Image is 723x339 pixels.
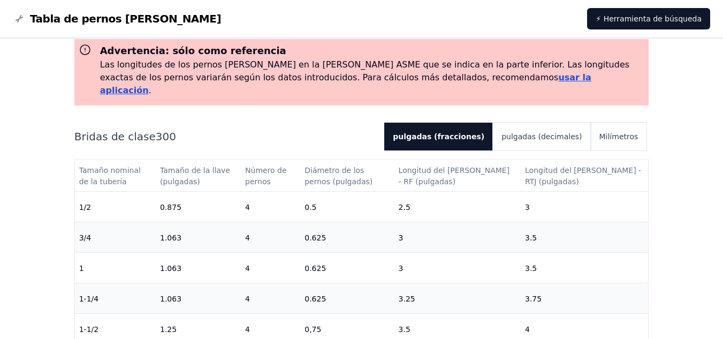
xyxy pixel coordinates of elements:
[241,160,300,192] th: Número de pernos
[100,59,629,82] font: Las longitudes de los pernos [PERSON_NAME] en la [PERSON_NAME] ASME que se indica en la parte inf...
[79,166,143,186] font: Tamaño nominal de la tubería
[399,264,404,273] font: 3
[79,203,92,212] font: 1/2
[399,295,415,303] font: 3.25
[13,11,221,26] a: Gráfico de logotipos de pernos de bridaTabla de pernos [PERSON_NAME]
[599,132,638,141] font: Milímetros
[74,130,156,143] font: Bridas de clase
[30,12,221,25] font: Tabla de pernos [PERSON_NAME]
[394,160,521,192] th: Longitud del perno - RF (pulgadas)
[13,12,26,25] img: Gráfico de logotipos de pernos de brida
[300,160,394,192] th: Diámetro de los pernos (pulgadas)
[305,325,321,334] font: 0,75
[384,123,493,150] button: pulgadas (fracciones)
[160,233,181,242] font: 1.063
[399,233,404,242] font: 3
[525,166,644,186] font: Longitud del [PERSON_NAME] - RTJ (pulgadas)
[79,295,99,303] font: 1-1/4
[245,295,250,303] font: 4
[393,132,484,141] font: pulgadas (fracciones)
[160,203,181,212] font: 0.875
[305,166,372,186] font: Diámetro de los pernos (pulgadas)
[399,203,410,212] font: 2.5
[525,233,537,242] font: 3.5
[160,295,181,303] font: 1.063
[596,14,702,23] font: ⚡ Herramienta de búsqueda
[79,325,99,334] font: 1-1/2
[525,203,530,212] font: 3
[525,295,542,303] font: 3.75
[399,325,410,334] font: 3.5
[245,264,250,273] font: 4
[245,203,250,212] font: 4
[156,130,176,143] font: 300
[160,166,233,186] font: Tamaño de la llave (pulgadas)
[156,160,241,192] th: Tamaño de la llave (pulgadas)
[245,233,250,242] font: 4
[521,160,648,192] th: Longitud del perno - RTJ (pulgadas)
[305,203,316,212] font: 0.5
[501,132,582,141] font: pulgadas (decimales)
[493,123,590,150] button: pulgadas (decimales)
[399,166,512,186] font: Longitud del [PERSON_NAME] - RF (pulgadas)
[305,233,326,242] font: 0.625
[525,264,537,273] font: 3.5
[245,166,289,186] font: Número de pernos
[245,325,250,334] font: 4
[525,325,530,334] font: 4
[305,264,326,273] font: 0.625
[160,264,181,273] font: 1.063
[79,233,92,242] font: 3/4
[305,295,326,303] font: 0.625
[591,123,647,150] button: Milímetros
[100,45,286,56] font: Advertencia: sólo como referencia
[149,85,151,95] font: .
[587,8,710,29] a: ⚡ Herramienta de búsqueda
[75,160,156,192] th: Tamaño nominal de la tubería
[79,264,84,273] font: 1
[160,325,177,334] font: 1.25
